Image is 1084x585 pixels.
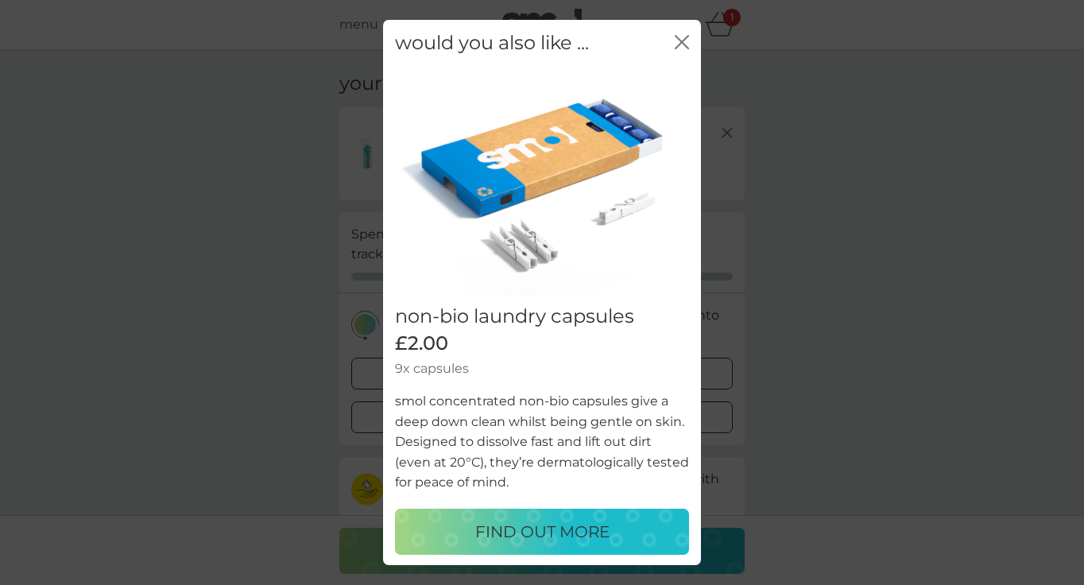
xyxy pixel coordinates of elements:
button: FIND OUT MORE [395,509,689,555]
span: £2.00 [395,332,448,355]
h2: non-bio laundry capsules [395,305,689,328]
h2: would you also like ... [395,32,589,55]
p: smol concentrated non-bio capsules give a deep down clean whilst being gentle on skin. Designed t... [395,391,689,493]
p: 9x capsules [395,358,689,379]
p: FIND OUT MORE [475,519,610,544]
button: close [675,35,689,52]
